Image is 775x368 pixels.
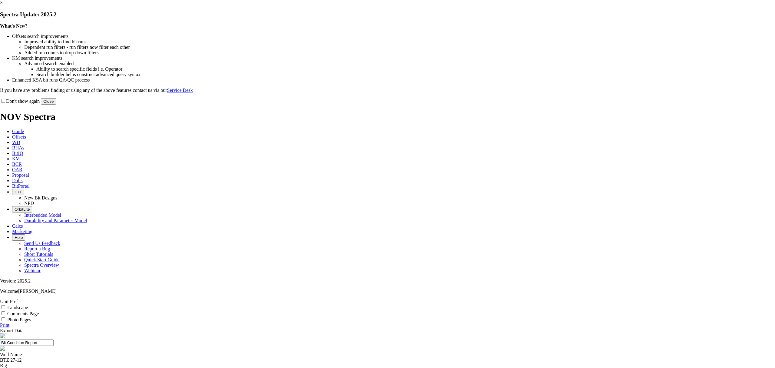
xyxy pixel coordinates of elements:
span: BCR [12,162,22,167]
span: Proposal [12,172,29,178]
span: Calcs [12,223,23,229]
span: Dulls [12,178,23,183]
li: Offsets search improvements [12,34,775,39]
span: Offsets [12,134,26,139]
a: Quick Start Guide [24,257,59,262]
input: Don't show again [1,99,5,103]
a: Send Us Feedback [24,241,60,246]
a: Service Desk [167,88,193,93]
li: Ability to search specific fields i.e. Operator [36,66,775,72]
li: Enhanced KSA bit runs QA/QC process [12,77,775,83]
span: OrbitLite [15,207,30,212]
li: Advanced search enabled [24,61,775,66]
li: KM search improvements [12,55,775,61]
span: Marketing [12,229,32,234]
a: Short Tutorials [24,252,53,257]
a: Durability and Parameter Model [24,218,87,223]
li: Added run counts to drop-down filters [24,50,775,55]
span: BitIQ [12,151,23,156]
span: WD [12,140,20,145]
span: Guide [12,129,24,134]
span: FTT [15,190,22,194]
span: Help [15,235,23,240]
a: Spectra Overview [24,263,59,268]
span: BitPortal [12,183,30,189]
label: Landscape [7,305,28,310]
a: Report a Bug [24,246,50,251]
a: Interbedded Model [24,212,61,218]
li: Search builder helps construct advanced query syntax [36,72,775,77]
span: [PERSON_NAME] [18,289,57,294]
a: NPD [24,201,34,206]
label: Photo Pages [7,317,31,322]
span: KM [12,156,20,161]
a: Webinar [24,268,41,273]
label: Comments Page [7,311,39,316]
a: New Bit Designs [24,195,57,200]
span: OAR [12,167,22,172]
button: Close [41,98,56,105]
span: BHAs [12,145,24,150]
li: Improved ability to find bit runs [24,39,775,45]
li: Dependent run filters - run filters now filter each other [24,45,775,50]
